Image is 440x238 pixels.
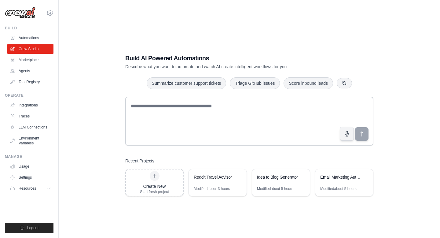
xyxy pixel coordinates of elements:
div: Modified about 5 hours [320,186,357,191]
div: Manage [5,154,53,159]
img: Logo [5,7,35,19]
div: Email Marketing Automation Suite [320,174,362,180]
div: Modified about 3 hours [194,186,230,191]
a: Tool Registry [7,77,53,87]
button: Click to speak your automation idea [340,127,354,141]
a: Environment Variables [7,133,53,148]
div: Start fresh project [140,189,169,194]
div: Build [5,26,53,31]
a: Usage [7,162,53,171]
button: Triage GitHub issues [230,77,280,89]
div: Modified about 5 hours [257,186,293,191]
a: Traces [7,111,53,121]
button: Get new suggestions [337,78,352,88]
h3: Recent Projects [125,158,154,164]
div: Create New [140,183,169,189]
span: Logout [27,225,38,230]
a: Crew Studio [7,44,53,54]
a: Settings [7,173,53,182]
button: Resources [7,184,53,193]
div: Operate [5,93,53,98]
button: Score inbound leads [284,77,333,89]
button: Summarize customer support tickets [147,77,226,89]
div: Reddit Travel Advisor [194,174,236,180]
button: Logout [5,223,53,233]
a: Marketplace [7,55,53,65]
a: Integrations [7,100,53,110]
a: Automations [7,33,53,43]
span: Resources [19,186,36,191]
p: Describe what you want to automate and watch AI create intelligent workflows for you [125,64,331,70]
a: LLM Connections [7,122,53,132]
a: Agents [7,66,53,76]
h1: Build AI Powered Automations [125,54,331,62]
div: Idea to Blog Generator [257,174,299,180]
